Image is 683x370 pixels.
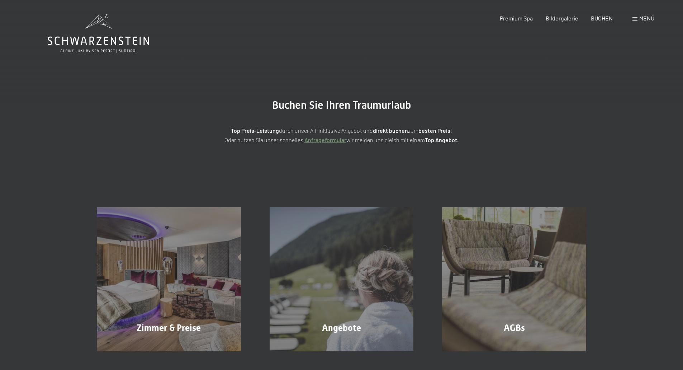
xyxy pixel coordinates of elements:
a: Anfrageformular [304,136,346,143]
a: Buchung Angebote [255,207,428,351]
strong: direkt buchen [373,127,408,134]
p: durch unser All-inklusive Angebot und zum ! Oder nutzen Sie unser schnelles wir melden uns gleich... [162,126,521,144]
a: Buchung Zimmer & Preise [82,207,255,351]
a: Premium Spa [500,15,533,22]
span: Menü [639,15,654,22]
span: Buchen Sie Ihren Traumurlaub [272,99,411,111]
a: BUCHEN [591,15,613,22]
strong: Top Angebot. [425,136,459,143]
a: Bildergalerie [546,15,578,22]
strong: besten Preis [418,127,450,134]
span: Angebote [322,323,361,333]
strong: Top Preis-Leistung [231,127,279,134]
span: AGBs [504,323,525,333]
a: Buchung AGBs [428,207,601,351]
span: Zimmer & Preise [137,323,201,333]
